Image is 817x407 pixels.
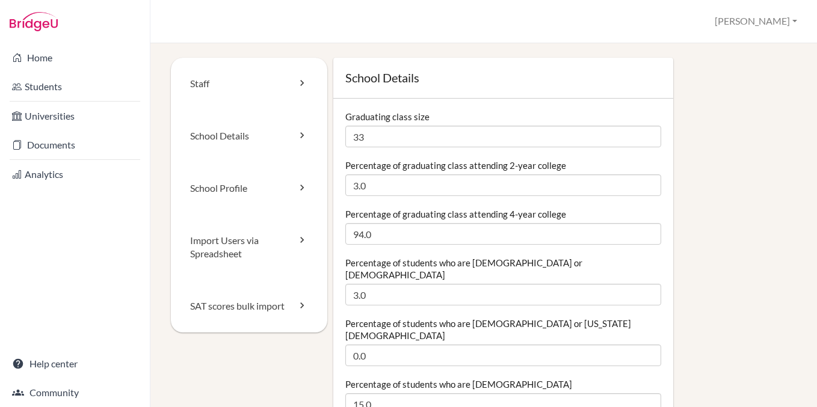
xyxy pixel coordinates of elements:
a: Help center [2,352,147,376]
label: Graduating class size [345,111,430,123]
label: Percentage of graduating class attending 4-year college [345,208,566,220]
a: Students [2,75,147,99]
h1: School Details [345,70,661,86]
a: Documents [2,133,147,157]
img: Bridge-U [10,12,58,31]
a: School Profile [171,162,327,215]
a: Universities [2,104,147,128]
a: Staff [171,58,327,110]
button: [PERSON_NAME] [709,10,803,32]
a: SAT scores bulk import [171,280,327,332]
label: Percentage of students who are [DEMOGRAPHIC_DATA] or [DEMOGRAPHIC_DATA] [345,257,661,281]
label: Percentage of students who are [DEMOGRAPHIC_DATA] or [US_STATE][DEMOGRAPHIC_DATA] [345,317,661,341]
a: Community [2,381,147,405]
label: Percentage of students who are [DEMOGRAPHIC_DATA] [345,378,572,390]
label: Percentage of graduating class attending 2-year college [345,159,566,171]
a: Import Users via Spreadsheet [171,215,327,281]
a: School Details [171,110,327,162]
a: Home [2,46,147,70]
a: Analytics [2,162,147,186]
